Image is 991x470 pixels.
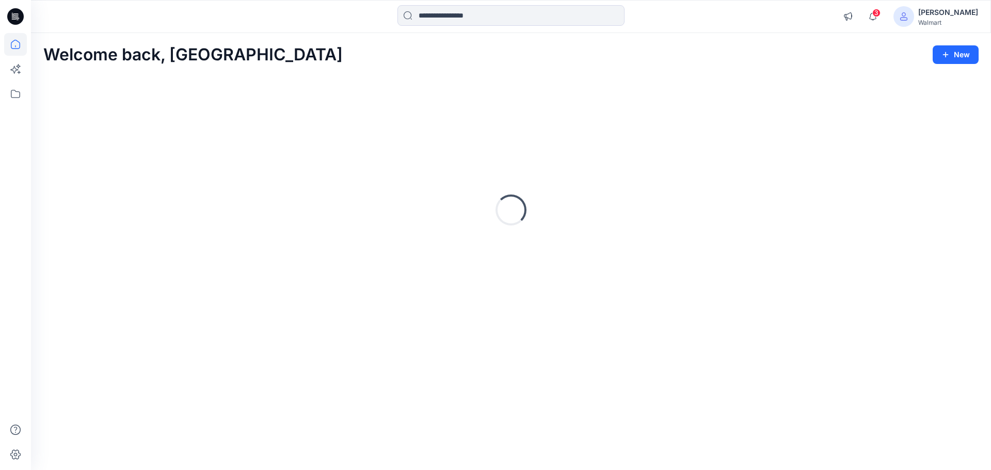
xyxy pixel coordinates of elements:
[43,45,343,64] h2: Welcome back, [GEOGRAPHIC_DATA]
[900,12,908,21] svg: avatar
[872,9,881,17] span: 3
[918,6,978,19] div: [PERSON_NAME]
[918,19,978,26] div: Walmart
[933,45,979,64] button: New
